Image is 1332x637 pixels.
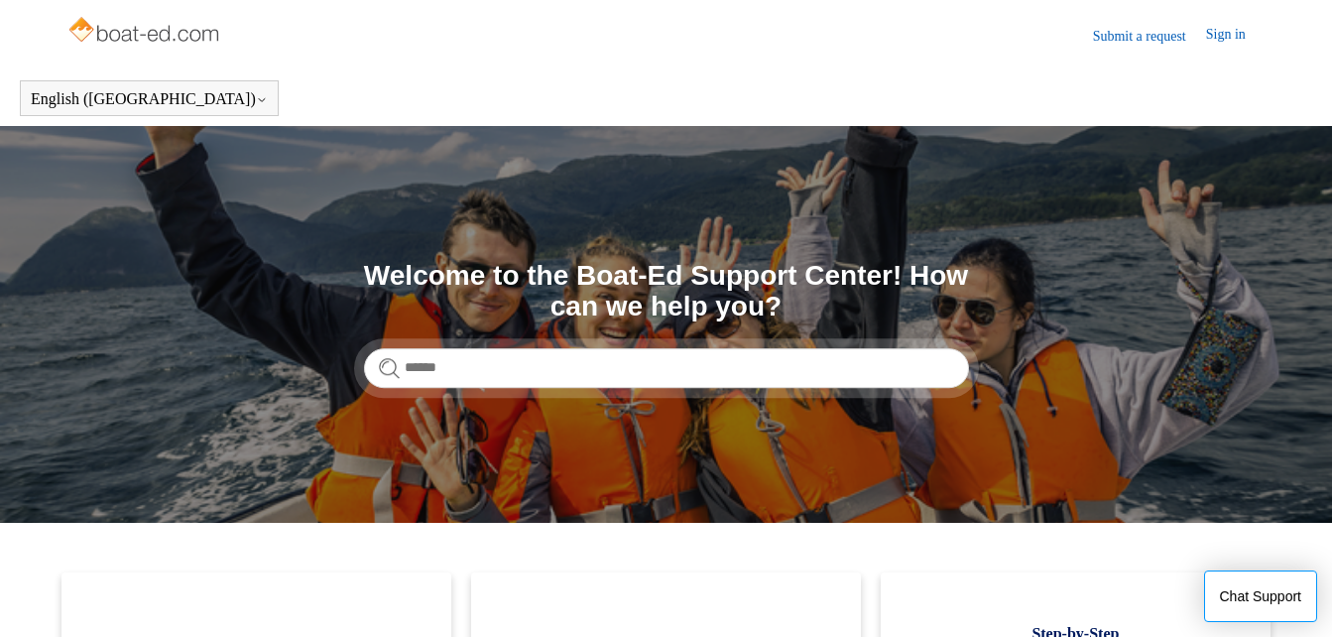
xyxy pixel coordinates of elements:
[364,261,969,322] h1: Welcome to the Boat-Ed Support Center! How can we help you?
[1204,571,1318,622] button: Chat Support
[364,348,969,388] input: Search
[66,12,224,52] img: Boat-Ed Help Center home page
[1093,26,1206,47] a: Submit a request
[31,90,268,108] button: English ([GEOGRAPHIC_DATA])
[1206,24,1266,48] a: Sign in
